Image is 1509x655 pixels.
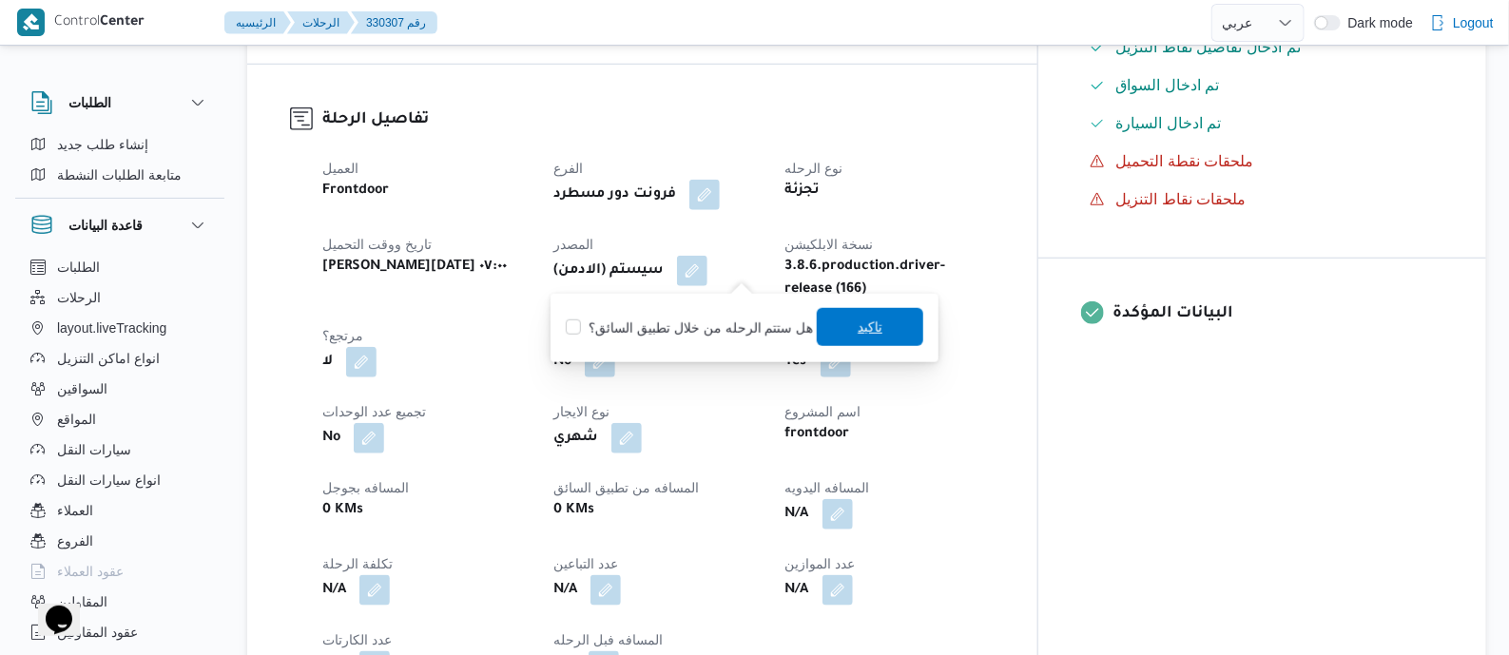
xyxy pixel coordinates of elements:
span: تم ادخال السواق [1116,74,1220,97]
span: عدد الكارتات [322,632,392,647]
span: إنشاء طلب جديد [57,133,148,156]
b: 0 KMs [553,499,594,522]
span: العملاء [57,499,93,522]
h3: الطلبات [68,91,111,114]
button: إنشاء طلب جديد [23,129,217,160]
button: الرحلات [23,282,217,313]
b: شهري [553,427,598,450]
button: سيارات النقل [23,434,217,465]
button: تاكيد [817,308,923,346]
span: انواع سيارات النقل [57,469,161,491]
span: نوع الايجار [553,404,609,419]
b: No [553,351,571,374]
b: N/A [553,579,577,602]
div: الطلبات [15,129,224,198]
b: Frontdoor [322,180,389,202]
button: الرئيسيه [224,11,291,34]
b: (سيستم (الادمن [553,260,664,282]
span: layout.liveTracking [57,317,166,339]
span: ملحقات نقاط التنزيل [1116,188,1247,211]
span: المواقع [57,408,96,431]
img: X8yXhbKr1z7QwAAAABJRU5ErkJggg== [17,9,45,36]
b: frontdoor [785,423,850,446]
button: الفروع [23,526,217,556]
span: تجميع عدد الوحدات [322,404,426,419]
button: Logout [1422,4,1501,42]
span: انواع اماكن التنزيل [57,347,160,370]
span: متابعة الطلبات النشطة [57,164,182,186]
button: المواقع [23,404,217,434]
span: سيارات النقل [57,438,131,461]
b: Center [100,15,145,30]
span: ملحقات نقاط التنزيل [1116,191,1247,207]
b: N/A [785,579,809,602]
b: لا [322,351,333,374]
span: المسافه اليدويه [785,480,870,495]
label: هل ستتم الرحله من خلال تطبيق السائق؟ [566,317,813,339]
button: متابعة الطلبات النشطة [23,160,217,190]
button: المقاولين [23,587,217,617]
b: 0 KMs [322,499,363,522]
b: N/A [785,503,809,526]
b: فرونت دور مسطرد [553,183,676,206]
span: السواقين [57,377,107,400]
span: عدد التباعين [553,556,618,571]
span: العميل [322,161,358,176]
span: الرحلات [57,286,101,309]
span: تاريخ ووقت التحميل [322,237,432,252]
span: عقود العملاء [57,560,124,583]
span: تم ادخال تفاصيل نفاط التنزيل [1116,36,1302,59]
h3: تفاصيل الرحلة [322,107,995,133]
span: Dark mode [1341,15,1413,30]
b: Yes [785,351,807,374]
b: N/A [322,579,346,602]
span: تم ادخال السيارة [1116,112,1222,135]
button: تم ادخال تفاصيل نفاط التنزيل [1082,32,1443,63]
button: 330307 رقم [351,11,437,34]
span: المقاولين [57,590,107,613]
button: عقود العملاء [23,556,217,587]
span: نسخة الابلكيشن [785,237,874,252]
button: الطلبات [23,252,217,282]
b: No [322,427,340,450]
button: انواع سيارات النقل [23,465,217,495]
b: [PERSON_NAME][DATE] ٠٧:٠٠ [322,256,507,279]
span: الطلبات [57,256,100,279]
h3: قاعدة البيانات [68,214,143,237]
button: عقود المقاولين [23,617,217,647]
span: عدد الموازين [785,556,856,571]
button: العملاء [23,495,217,526]
span: ملحقات نقطة التحميل [1116,153,1254,169]
span: المسافه بجوجل [322,480,409,495]
button: السواقين [23,374,217,404]
button: انواع اماكن التنزيل [23,343,217,374]
b: 3.8.6.production.driver-release (166) [785,256,990,301]
button: الطلبات [30,91,209,114]
iframe: chat widget [19,579,80,636]
button: ملحقات نقاط التنزيل [1082,184,1443,215]
button: الرحلات [287,11,355,34]
button: قاعدة البيانات [30,214,209,237]
span: المصدر [553,237,593,252]
span: المسافه من تطبيق السائق [553,480,699,495]
span: تاكيد [858,316,882,338]
span: نوع الرحله [785,161,843,176]
span: اسم المشروع [785,404,861,419]
span: ملحقات نقطة التحميل [1116,150,1254,173]
span: مرتجع؟ [322,328,363,343]
span: Logout [1453,11,1494,34]
button: ملحقات نقطة التحميل [1082,146,1443,177]
b: تجزئة [785,180,821,202]
span: الفروع [57,530,93,552]
span: المسافه فبل الرحله [553,632,663,647]
button: layout.liveTracking [23,313,217,343]
span: تم ادخال السيارة [1116,115,1222,131]
span: تم ادخال السواق [1116,77,1220,93]
h3: البيانات المؤكدة [1113,301,1443,327]
span: تكلفة الرحلة [322,556,393,571]
span: عقود المقاولين [57,621,138,644]
button: تم ادخال السواق [1082,70,1443,101]
span: تم ادخال تفاصيل نفاط التنزيل [1116,39,1302,55]
button: تم ادخال السيارة [1082,108,1443,139]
